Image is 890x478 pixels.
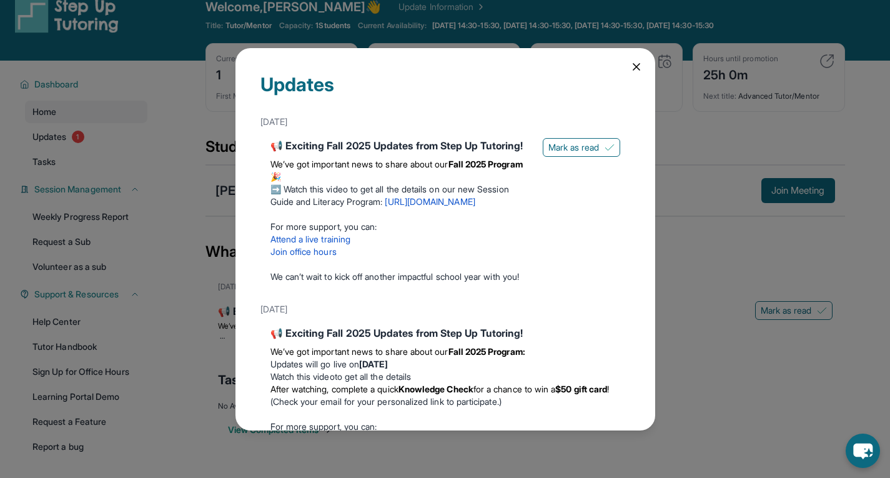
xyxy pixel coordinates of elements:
[543,138,620,157] button: Mark as read
[270,346,448,357] span: We’ve got important news to share about our
[548,141,600,154] span: Mark as read
[270,421,620,433] p: For more support, you can:
[260,73,630,111] div: Updates
[359,359,388,369] strong: [DATE]
[448,346,525,357] strong: Fall 2025 Program:
[605,142,615,152] img: Mark as read
[270,234,351,244] a: Attend a live training
[270,138,533,153] div: 📢 Exciting Fall 2025 Updates from Step Up Tutoring!
[270,171,281,182] span: 🎉
[270,159,448,169] span: We’ve got important news to share about our
[398,384,473,394] strong: Knowledge Check
[260,298,630,321] div: [DATE]
[270,271,533,283] p: We can’t wait to kick off another impactful school year with you!
[270,384,398,394] span: After watching, complete a quick
[270,183,533,208] p: ➡️ Watch this video to get all the details on our new Session Guide and Literacy Program:
[260,111,630,133] div: [DATE]
[270,371,620,383] li: to get all the details
[270,246,337,257] a: Join office hours
[270,326,620,341] div: 📢 Exciting Fall 2025 Updates from Step Up Tutoring!
[607,384,609,394] span: !
[270,383,620,408] li: (Check your email for your personalized link to participate.)
[448,159,523,169] strong: Fall 2025 Program
[846,434,880,468] button: chat-button
[385,196,475,207] a: [URL][DOMAIN_NAME]
[555,384,607,394] strong: $50 gift card
[270,358,620,371] li: Updates will go live on
[270,371,335,382] a: Watch this video
[270,221,377,232] span: For more support, you can:
[473,384,555,394] span: for a chance to win a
